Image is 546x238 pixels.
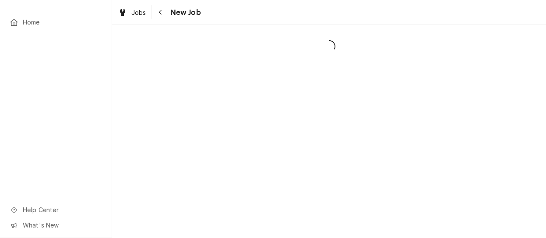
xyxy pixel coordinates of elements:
span: Home [23,17,102,27]
span: Loading... [112,37,546,56]
a: Go to What's New [5,218,106,232]
button: Navigate back [154,5,168,19]
a: Go to Help Center [5,203,106,217]
span: What's New [23,220,101,230]
span: Jobs [131,8,146,17]
span: Help Center [23,205,101,214]
span: New Job [168,7,201,18]
a: Jobs [115,5,150,20]
a: Home [5,15,106,29]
